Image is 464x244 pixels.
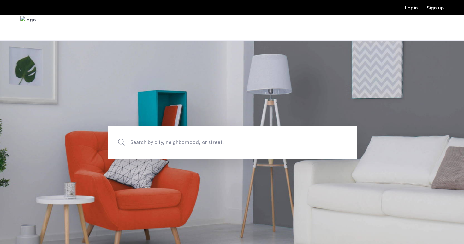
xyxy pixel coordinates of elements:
input: Apartment Search [108,126,357,159]
span: Search by city, neighborhood, or street. [130,138,305,146]
a: Login [405,5,418,10]
img: logo [20,16,36,40]
a: Registration [427,5,444,10]
a: Cazamio Logo [20,16,36,40]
